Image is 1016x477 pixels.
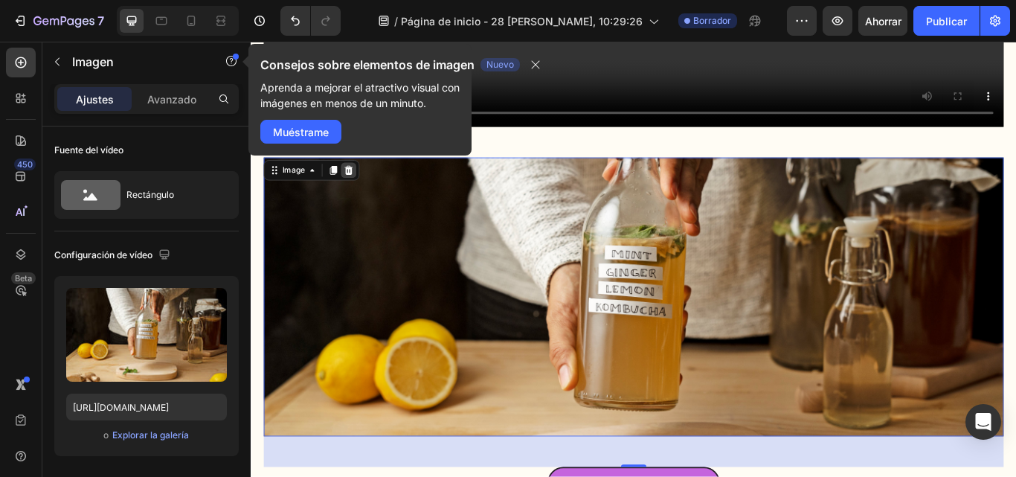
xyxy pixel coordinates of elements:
[394,15,398,28] font: /
[965,404,1001,440] div: Abrir Intercom Messenger
[66,394,227,420] input: https://ejemplo.com/imagen.jpg
[112,429,189,441] font: Explorar la galería
[280,6,341,36] div: Deshacer/Rehacer
[15,273,32,284] font: Beta
[15,135,878,461] img: gempages_432750572815254551-4bb907ca-f9e8-4efe-b7f9-5d473859e043.jpg
[913,6,980,36] button: Publicar
[865,15,901,28] font: Ahorrar
[147,93,196,106] font: Avanzado
[6,6,111,36] button: 7
[66,288,227,382] img: imagen de vista previa
[54,249,152,260] font: Configuración de vídeo
[858,6,907,36] button: Ahorrar
[401,15,643,28] font: Página de inicio - 28 [PERSON_NAME], 10:29:26
[693,15,731,26] font: Borrador
[72,54,114,69] font: Imagen
[54,144,123,156] font: Fuente del vídeo
[17,159,33,170] font: 450
[126,189,174,200] font: Rectángulo
[76,93,114,106] font: Ajustes
[926,15,967,28] font: Publicar
[72,53,199,71] p: Imagen
[103,429,109,441] font: o
[97,13,104,28] font: 7
[251,42,1016,477] iframe: Área de diseño
[33,144,65,157] div: Image
[112,428,190,443] button: Explorar la galería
